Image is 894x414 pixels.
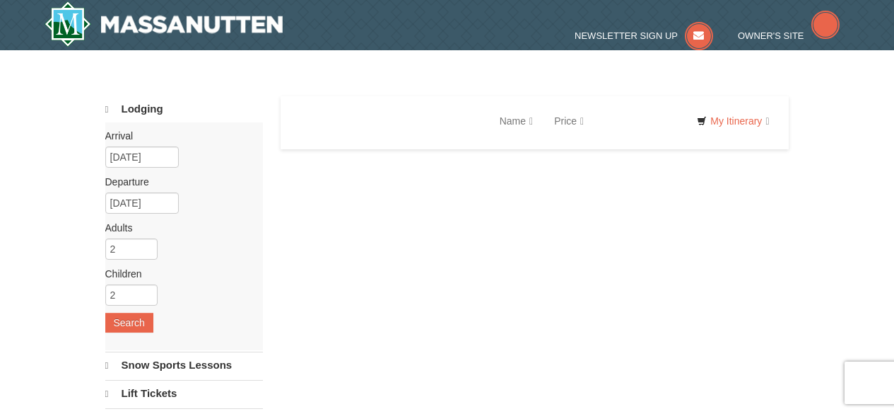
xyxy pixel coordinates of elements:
[105,313,153,333] button: Search
[543,107,594,135] a: Price
[738,30,840,41] a: Owner's Site
[45,1,283,47] a: Massanutten Resort
[105,96,263,122] a: Lodging
[575,30,678,41] span: Newsletter Sign Up
[489,107,543,135] a: Name
[105,175,252,189] label: Departure
[105,221,252,235] label: Adults
[105,380,263,407] a: Lift Tickets
[45,1,283,47] img: Massanutten Resort Logo
[105,267,252,281] label: Children
[575,30,713,41] a: Newsletter Sign Up
[105,352,263,379] a: Snow Sports Lessons
[688,110,778,132] a: My Itinerary
[738,30,804,41] span: Owner's Site
[105,129,252,143] label: Arrival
